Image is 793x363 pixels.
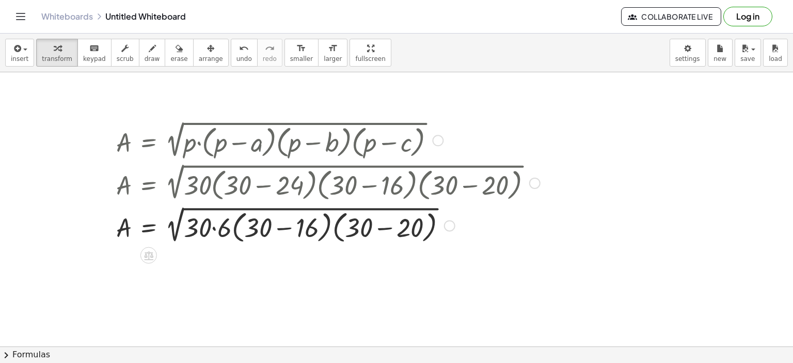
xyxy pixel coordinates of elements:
[199,55,223,62] span: arrange
[284,39,319,67] button: format_sizesmaller
[324,55,342,62] span: larger
[355,55,385,62] span: fullscreen
[165,39,193,67] button: erase
[239,42,249,55] i: undo
[290,55,313,62] span: smaller
[5,39,34,67] button: insert
[12,8,29,25] button: Toggle navigation
[145,55,160,62] span: draw
[89,42,99,55] i: keyboard
[328,42,338,55] i: format_size
[77,39,112,67] button: keyboardkeypad
[350,39,391,67] button: fullscreen
[735,39,761,67] button: save
[708,39,733,67] button: new
[763,39,788,67] button: load
[257,39,282,67] button: redoredo
[740,55,755,62] span: save
[139,39,166,67] button: draw
[318,39,347,67] button: format_sizelarger
[263,55,277,62] span: redo
[140,247,157,264] div: Apply the same math to both sides of the equation
[265,42,275,55] i: redo
[231,39,258,67] button: undoundo
[675,55,700,62] span: settings
[83,55,106,62] span: keypad
[236,55,252,62] span: undo
[723,7,772,26] button: Log in
[41,11,93,22] a: Whiteboards
[296,42,306,55] i: format_size
[42,55,72,62] span: transform
[11,55,28,62] span: insert
[117,55,134,62] span: scrub
[769,55,782,62] span: load
[713,55,726,62] span: new
[111,39,139,67] button: scrub
[630,12,712,21] span: Collaborate Live
[670,39,706,67] button: settings
[36,39,78,67] button: transform
[193,39,229,67] button: arrange
[170,55,187,62] span: erase
[621,7,721,26] button: Collaborate Live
